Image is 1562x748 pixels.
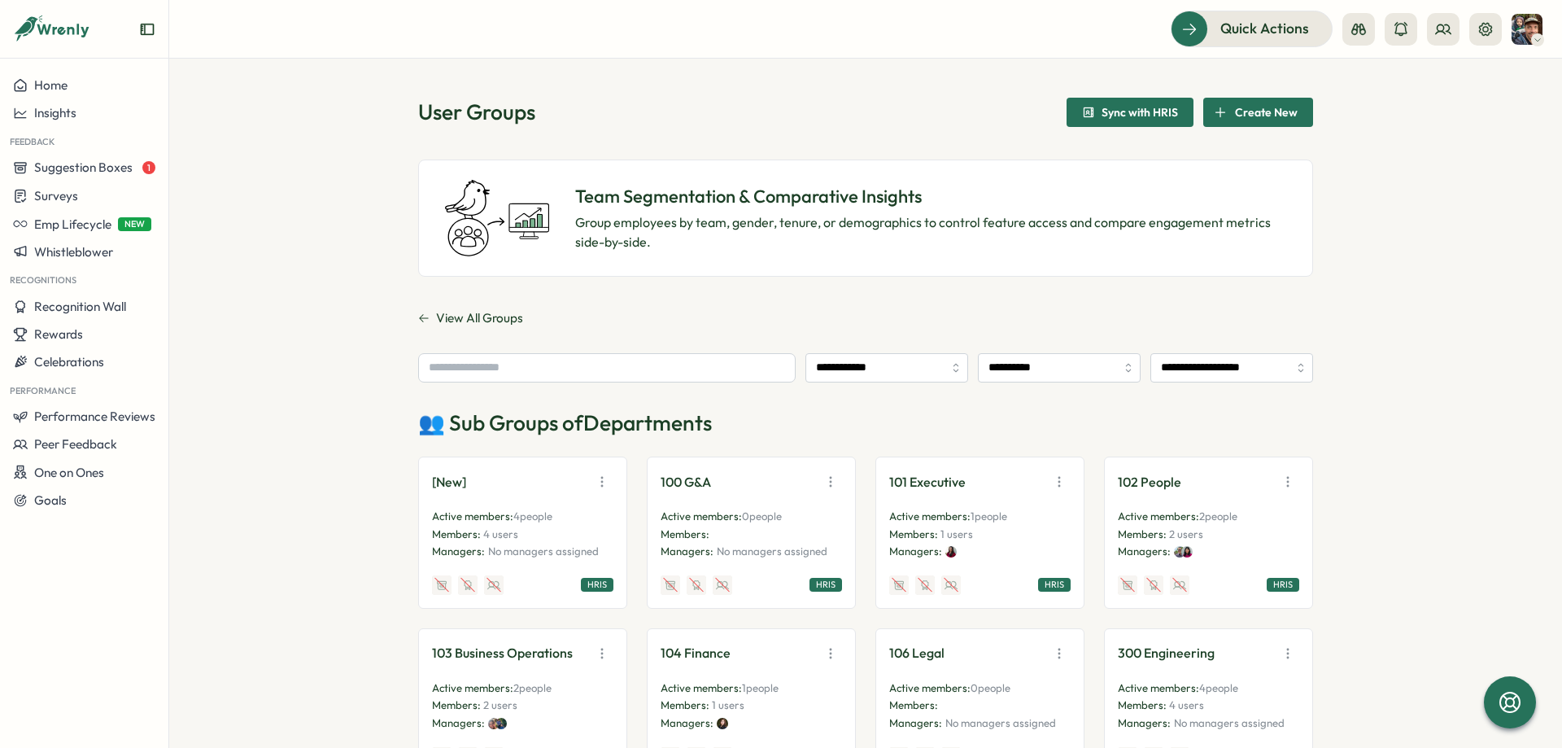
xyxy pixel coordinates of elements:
button: View All Groups [418,309,523,327]
p: Managers: [889,545,942,559]
span: Members: [1118,698,1167,711]
span: Members: [1118,527,1167,540]
p: Managers: [661,545,713,559]
span: Active members: [432,681,513,694]
span: View All Groups [436,309,523,327]
span: Members: [889,527,938,540]
span: 2 users [1169,527,1203,540]
button: Sync with HRIS [1067,98,1193,127]
span: Active members: [661,510,742,523]
span: Quick Actions [1220,18,1309,39]
span: Members: [432,698,481,711]
img: Sahika Vatan [488,718,500,729]
span: 4 users [1169,698,1204,711]
span: Members: [661,527,709,540]
p: Managers: [889,716,942,731]
button: Create New [1203,98,1313,127]
span: Home [34,77,68,93]
p: 103 Business Operations [432,643,573,663]
p: 👥 Sub Groups of Departments [418,409,1313,437]
span: 1 people [742,681,779,694]
span: 1 people [971,510,1007,523]
img: Kat Haynes [1181,546,1193,558]
h1: User Groups [418,98,535,126]
span: Recognition Wall [34,299,126,314]
p: 106 Legal [889,643,945,663]
span: Active members: [1118,510,1199,523]
span: 0 people [742,510,782,523]
span: Suggestion Boxes [34,160,133,175]
p: No managers assigned [1174,716,1285,731]
p: 102 People [1118,472,1181,492]
span: 4 users [483,527,518,540]
span: Performance Reviews [34,409,155,424]
span: Active members: [889,681,971,694]
span: Active members: [432,510,513,523]
span: 1 users [712,698,744,711]
span: Goals [34,492,67,508]
span: 4 people [1199,681,1238,694]
span: Insights [34,105,76,120]
span: Celebrations [34,354,104,370]
span: Members: [661,698,709,711]
img: Ronnie Cuadro [1174,546,1185,558]
span: Rewards [34,326,83,342]
p: Team Segmentation & Comparative Insights [575,184,1286,209]
img: Haley Gilbert (she/her) [495,718,507,729]
span: One on Ones [34,465,104,480]
img: Sebastien Lounis [1512,14,1542,45]
div: HRIS [1267,578,1299,592]
span: Sync with HRIS [1102,107,1178,118]
p: Managers: [1118,716,1171,731]
span: Whistleblower [34,244,113,260]
p: Managers: [432,716,485,731]
p: 100 G&A [661,472,711,492]
span: Emp Lifecycle [34,217,111,232]
span: 4 people [513,510,552,523]
p: Managers: [661,716,713,731]
p: Managers: [1118,545,1171,559]
p: No managers assigned [717,545,827,559]
p: No managers assigned [488,545,599,559]
div: HRIS [1038,578,1071,592]
p: Managers: [432,545,485,559]
div: HRIS [809,578,842,592]
p: [New] [432,472,466,492]
span: NEW [118,217,151,231]
span: Peer Feedback [34,436,117,452]
span: Active members: [889,510,971,523]
span: Members: [432,527,481,540]
button: Expand sidebar [139,21,155,37]
span: Active members: [661,681,742,694]
span: 1 [142,161,155,174]
span: 2 users [483,698,517,711]
p: Group employees by team, gender, tenure, or demographics to control feature access and compare en... [575,212,1286,253]
p: 104 Finance [661,643,731,663]
span: 2 people [1199,510,1237,523]
img: Nehali Jain [945,546,957,558]
span: Active members: [1118,681,1199,694]
div: HRIS [581,578,613,592]
p: 300 Engineering [1118,643,1215,663]
span: 2 people [513,681,552,694]
span: 1 users [940,527,973,540]
button: Quick Actions [1171,11,1333,46]
p: 101 Executive [889,472,966,492]
span: Create New [1235,98,1298,126]
span: Members: [889,698,938,711]
span: Surveys [34,188,78,203]
p: No managers assigned [945,716,1056,731]
span: 0 people [971,681,1010,694]
img: Victoria Mapar [717,718,728,729]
